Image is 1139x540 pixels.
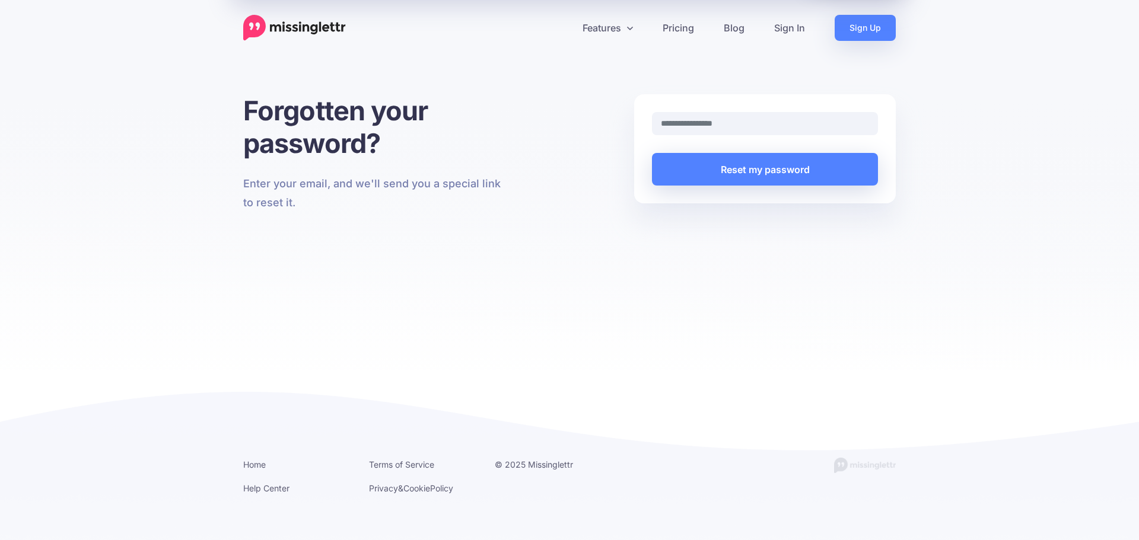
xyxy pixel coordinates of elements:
a: Cookie [403,483,430,493]
a: Features [568,15,648,41]
a: Privacy [369,483,398,493]
a: Home [243,459,266,469]
a: Sign In [759,15,820,41]
li: © 2025 Missinglettr [495,457,603,472]
a: Terms of Service [369,459,434,469]
a: Sign Up [835,15,896,41]
h1: Forgotten your password? [243,94,505,159]
li: & Policy [369,481,477,496]
a: Blog [709,15,759,41]
a: Pricing [648,15,709,41]
p: Enter your email, and we'll send you a special link to reset it. [243,174,505,212]
button: Reset my password [652,153,878,186]
a: Help Center [243,483,289,493]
